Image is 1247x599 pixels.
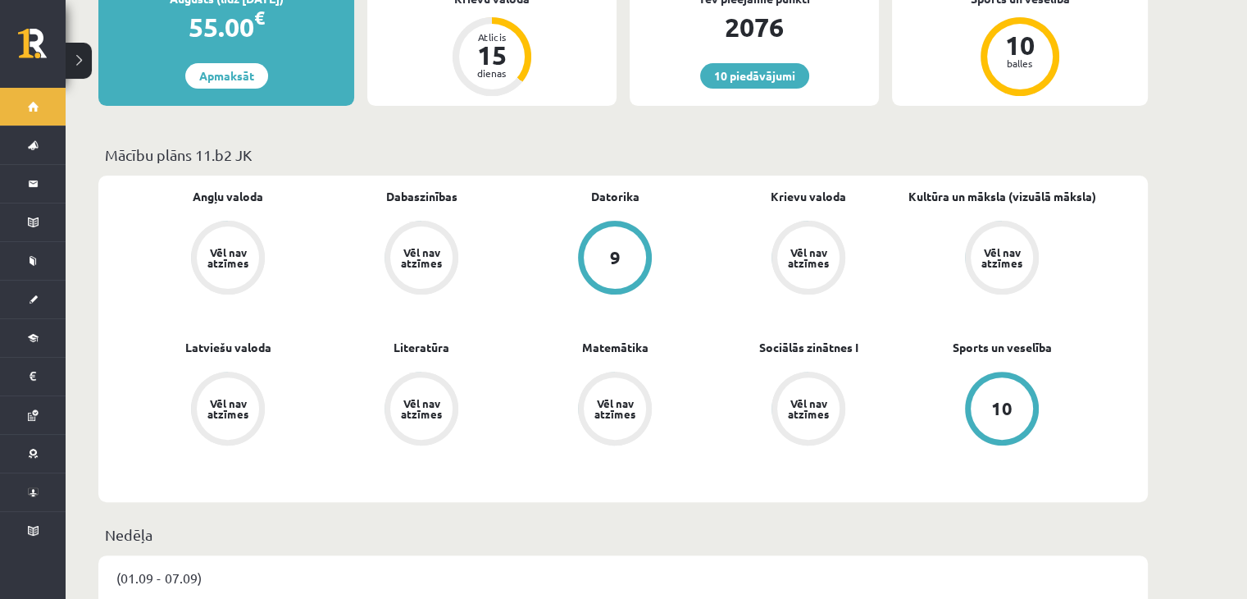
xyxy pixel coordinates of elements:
div: Atlicis [467,32,517,42]
div: dienas [467,68,517,78]
a: Matemātika [582,339,649,356]
div: Vēl nav atzīmes [205,247,251,268]
a: 9 [518,221,712,298]
div: Vēl nav atzīmes [398,398,444,419]
a: Vēl nav atzīmes [131,221,325,298]
a: Vēl nav atzīmes [518,372,712,449]
div: Vēl nav atzīmes [785,247,831,268]
div: Vēl nav atzīmes [592,398,638,419]
a: Krievu valoda [771,188,846,205]
a: Angļu valoda [193,188,263,205]
div: 10 [991,400,1013,418]
a: Datorika [591,188,639,205]
a: 10 [905,372,1099,449]
a: Latviešu valoda [185,339,271,356]
p: Mācību plāns 11.b2 JK [105,144,1141,166]
a: Vēl nav atzīmes [712,221,905,298]
a: Sports un veselība [953,339,1052,356]
span: € [254,6,265,30]
a: Rīgas 1. Tālmācības vidusskola [18,29,66,70]
a: Sociālās zinātnes I [759,339,858,356]
div: Vēl nav atzīmes [979,247,1025,268]
a: Apmaksāt [185,63,268,89]
div: 10 [995,32,1044,58]
a: Vēl nav atzīmes [712,372,905,449]
a: Kultūra un māksla (vizuālā māksla) [908,188,1096,205]
a: Vēl nav atzīmes [131,372,325,449]
a: Vēl nav atzīmes [905,221,1099,298]
p: Nedēļa [105,524,1141,546]
div: 2076 [630,7,879,47]
a: Vēl nav atzīmes [325,221,518,298]
div: Vēl nav atzīmes [785,398,831,419]
a: Dabaszinības [386,188,457,205]
div: balles [995,58,1044,68]
div: 9 [610,249,621,267]
div: Vēl nav atzīmes [398,247,444,268]
div: 55.00 [98,7,354,47]
a: Vēl nav atzīmes [325,372,518,449]
a: 10 piedāvājumi [700,63,809,89]
div: Vēl nav atzīmes [205,398,251,419]
div: 15 [467,42,517,68]
a: Literatūra [394,339,449,356]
